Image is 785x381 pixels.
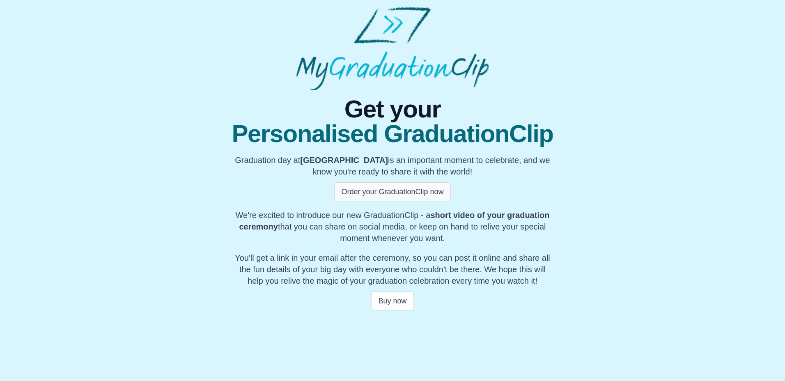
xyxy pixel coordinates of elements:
span: Personalised GraduationClip [232,122,553,146]
button: Buy now [371,291,413,310]
p: You'll get a link in your email after the ceremony, so you can post it online and share all the f... [235,252,550,287]
button: Order your GraduationClip now [334,182,450,201]
b: [GEOGRAPHIC_DATA] [300,156,388,165]
p: Graduation day at is an important moment to celebrate, and we know you're ready to share it with ... [235,154,550,177]
span: Get your [232,97,553,122]
p: We're excited to introduce our new GraduationClip - a that you can share on social media, or keep... [235,209,550,244]
img: MyGraduationClip [296,7,489,90]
